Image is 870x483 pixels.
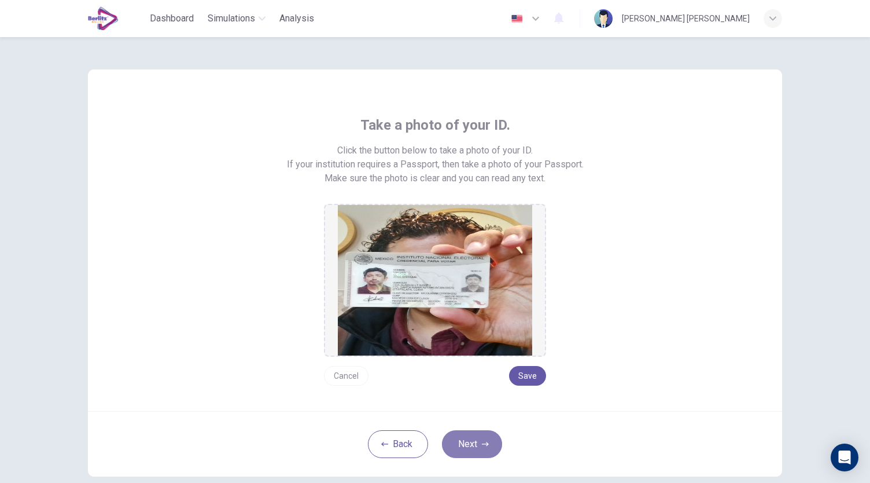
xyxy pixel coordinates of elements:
[88,7,145,30] a: EduSynch logo
[287,144,584,171] span: Click the button below to take a photo of your ID. If your institution requires a Passport, then ...
[360,116,510,134] span: Take a photo of your ID.
[368,430,428,458] button: Back
[145,8,198,29] button: Dashboard
[325,171,545,185] span: Make sure the photo is clear and you can read any text.
[203,8,270,29] button: Simulations
[510,14,524,23] img: en
[594,9,613,28] img: Profile picture
[338,205,532,356] img: preview screemshot
[208,12,255,25] span: Simulations
[442,430,502,458] button: Next
[831,444,858,471] div: Open Intercom Messenger
[88,7,119,30] img: EduSynch logo
[509,366,546,386] button: Save
[622,12,750,25] div: [PERSON_NAME] [PERSON_NAME]
[279,12,314,25] span: Analysis
[324,366,368,386] button: Cancel
[275,8,319,29] button: Analysis
[150,12,194,25] span: Dashboard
